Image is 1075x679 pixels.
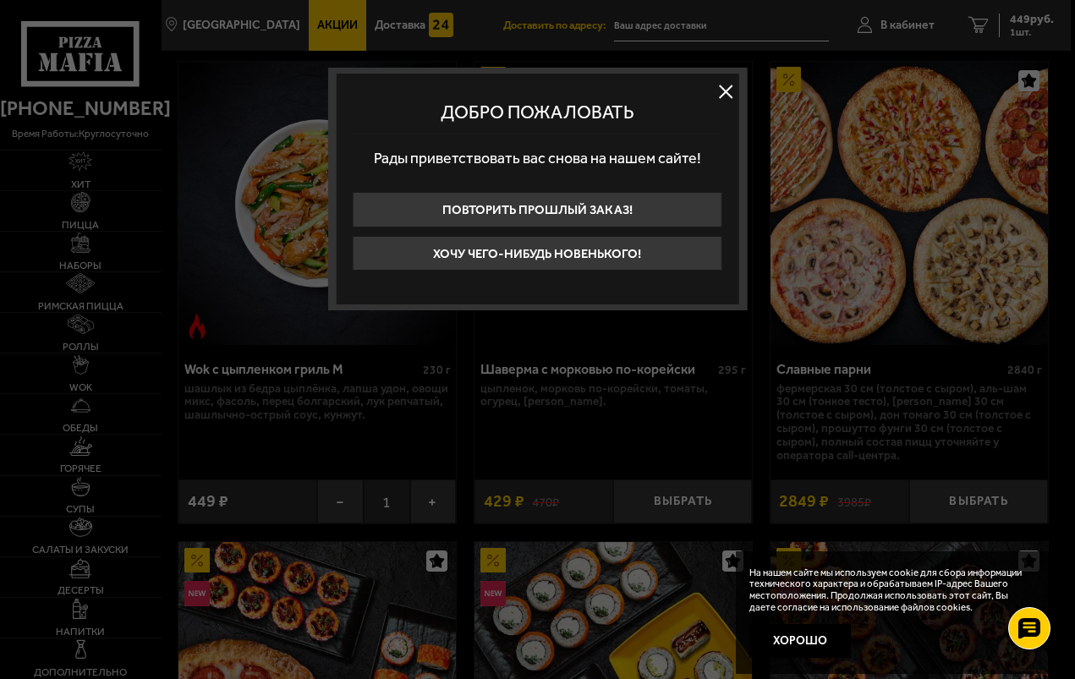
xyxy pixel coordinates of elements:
p: На нашем сайте мы используем cookie для сбора информации технического характера и обрабатываем IP... [749,567,1034,614]
button: Повторить прошлый заказ! [353,192,722,227]
button: Хочу чего-нибудь новенького! [353,236,722,271]
button: Хорошо [749,624,850,658]
p: Добро пожаловать [353,101,722,123]
p: Рады приветствовать вас снова на нашем сайте! [353,134,722,183]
